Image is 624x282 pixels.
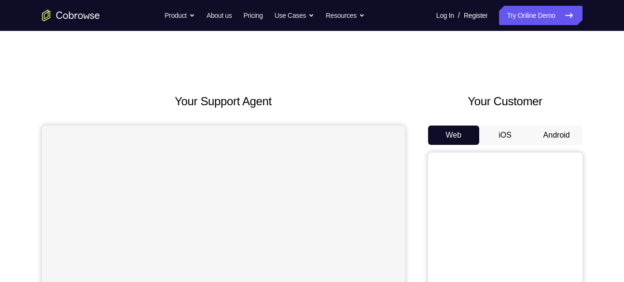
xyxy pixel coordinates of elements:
[165,6,195,25] button: Product
[464,6,487,25] a: Register
[207,6,232,25] a: About us
[531,126,582,145] button: Android
[428,126,480,145] button: Web
[428,93,582,110] h2: Your Customer
[42,93,405,110] h2: Your Support Agent
[436,6,454,25] a: Log In
[42,10,100,21] a: Go to the home page
[499,6,582,25] a: Try Online Demo
[479,126,531,145] button: iOS
[326,6,365,25] button: Resources
[275,6,314,25] button: Use Cases
[243,6,263,25] a: Pricing
[458,10,460,21] span: /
